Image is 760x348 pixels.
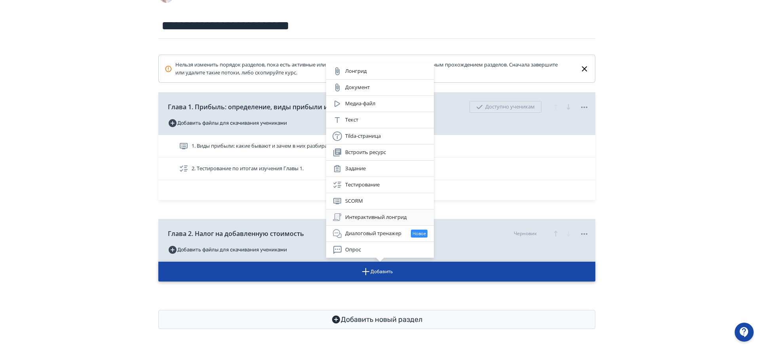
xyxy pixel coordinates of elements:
[332,83,427,92] div: Документ
[332,67,427,76] div: Лонгрид
[332,196,427,206] div: SCORM
[332,180,427,190] div: Тестирование
[332,245,427,255] div: Опрос
[332,99,427,108] div: Медиа-файл
[332,148,427,157] div: Встроить ресурс
[332,164,427,173] div: Задание
[332,229,427,238] div: Диалоговый тренажер
[412,230,426,237] span: Новое
[332,213,427,222] div: Интерактивный лонгрид
[332,115,427,125] div: Текст
[332,131,427,141] div: Tilda-страница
